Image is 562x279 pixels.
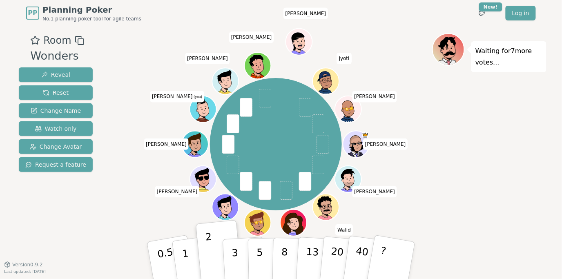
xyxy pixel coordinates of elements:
[475,6,489,20] button: New!
[337,53,352,64] span: Click to change your name
[41,71,70,79] span: Reveal
[30,143,82,151] span: Change Avatar
[12,261,43,268] span: Version 0.9.2
[4,269,46,274] span: Last updated: [DATE]
[30,48,84,65] div: Wonders
[362,132,369,138] span: Jay is the host
[19,67,93,82] button: Reveal
[363,138,408,150] span: Click to change your name
[191,97,216,122] button: Click to change your avatar
[335,224,353,236] span: Click to change your name
[479,2,502,11] div: New!
[506,6,536,20] a: Log in
[185,53,230,64] span: Click to change your name
[283,8,328,19] span: Click to change your name
[31,107,81,115] span: Change Name
[25,161,86,169] span: Request a feature
[352,91,397,103] span: Click to change your name
[144,138,189,150] span: Click to change your name
[28,8,37,18] span: PP
[42,4,141,16] span: Planning Poker
[43,89,69,97] span: Reset
[4,261,43,268] button: Version0.9.2
[19,157,93,172] button: Request a feature
[193,96,203,99] span: (you)
[43,33,71,48] span: Room
[35,125,77,133] span: Watch only
[155,186,200,198] span: Click to change your name
[205,231,216,276] p: 2
[19,139,93,154] button: Change Avatar
[352,186,397,198] span: Click to change your name
[229,31,274,43] span: Click to change your name
[150,91,204,103] span: Click to change your name
[475,45,542,68] p: Waiting for 7 more votes...
[42,16,141,22] span: No.1 planning poker tool for agile teams
[19,85,93,100] button: Reset
[30,33,40,48] button: Add as favourite
[19,103,93,118] button: Change Name
[26,4,141,22] a: PPPlanning PokerNo.1 planning poker tool for agile teams
[19,121,93,136] button: Watch only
